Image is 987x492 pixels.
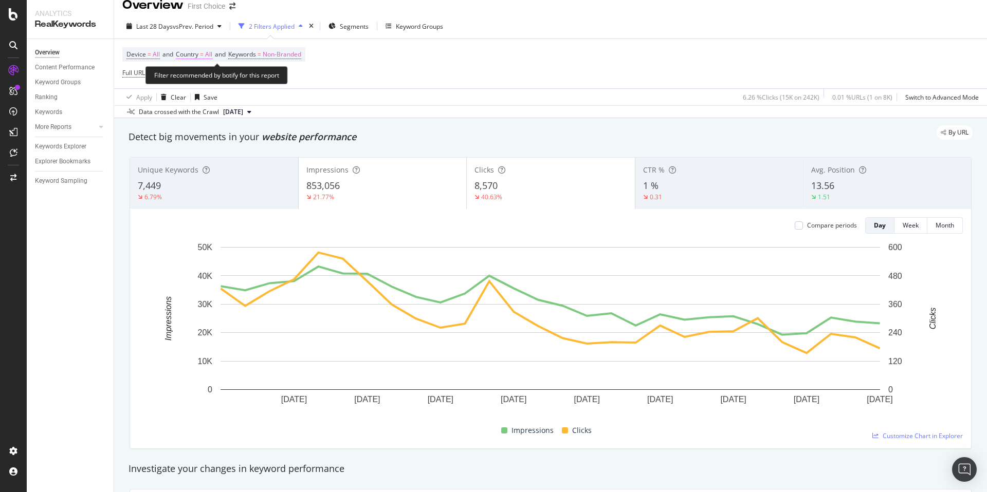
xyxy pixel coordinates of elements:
[35,62,95,73] div: Content Performance
[867,395,892,404] text: [DATE]
[263,47,301,62] span: Non-Branded
[198,357,213,366] text: 10K
[927,217,963,234] button: Month
[888,271,902,280] text: 480
[35,122,96,133] a: More Reports
[888,357,902,366] text: 120
[35,8,105,18] div: Analytics
[191,89,217,105] button: Save
[204,93,217,102] div: Save
[35,141,86,152] div: Keywords Explorer
[35,92,106,103] a: Ranking
[811,179,834,192] span: 13.56
[173,22,213,31] span: vs Prev. Period
[396,22,443,31] div: Keyword Groups
[198,300,213,309] text: 30K
[129,462,973,476] div: Investigate your changes in keyword performance
[228,50,256,59] span: Keywords
[35,176,87,186] div: Keyword Sampling
[888,385,893,394] text: 0
[811,165,855,175] span: Avg. Position
[872,431,963,440] a: Customize Chart in Explorer
[171,93,186,102] div: Clear
[249,22,295,31] div: 2 Filters Applied
[136,22,173,31] span: Last 28 Days
[306,165,349,175] span: Impressions
[888,243,902,252] text: 600
[122,68,145,77] span: Full URL
[145,66,288,84] div: Filter recommended by botify for this report
[35,77,81,88] div: Keyword Groups
[743,93,819,102] div: 6.26 % Clicks ( 15K on 242K )
[905,93,979,102] div: Switch to Advanced Mode
[229,3,235,10] div: arrow-right-arrow-left
[200,50,204,59] span: =
[874,221,886,230] div: Day
[720,395,746,404] text: [DATE]
[807,221,857,230] div: Compare periods
[481,193,502,201] div: 40.63%
[888,300,902,309] text: 360
[234,18,307,34] button: 2 Filters Applied
[35,92,58,103] div: Ranking
[35,122,71,133] div: More Reports
[928,308,937,330] text: Clicks
[35,62,106,73] a: Content Performance
[35,47,60,58] div: Overview
[35,156,106,167] a: Explorer Bookmarks
[258,50,261,59] span: =
[894,217,927,234] button: Week
[381,18,447,34] button: Keyword Groups
[883,431,963,440] span: Customize Chart in Explorer
[35,141,106,152] a: Keywords Explorer
[35,156,90,167] div: Explorer Bookmarks
[157,89,186,105] button: Clear
[354,395,380,404] text: [DATE]
[818,193,830,201] div: 1.51
[794,395,819,404] text: [DATE]
[215,50,226,59] span: and
[937,125,973,140] div: legacy label
[153,47,160,62] span: All
[474,179,498,192] span: 8,570
[198,243,213,252] text: 50K
[865,217,894,234] button: Day
[306,179,340,192] span: 853,056
[832,93,892,102] div: 0.01 % URLs ( 1 on 8K )
[650,193,662,201] div: 0.31
[138,179,161,192] span: 7,449
[126,50,146,59] span: Device
[162,50,173,59] span: and
[901,89,979,105] button: Switch to Advanced Mode
[148,50,151,59] span: =
[164,296,173,340] text: Impressions
[281,395,307,404] text: [DATE]
[324,18,373,34] button: Segments
[572,424,592,437] span: Clicks
[307,21,316,31] div: times
[138,242,963,420] div: A chart.
[205,47,212,62] span: All
[35,176,106,186] a: Keyword Sampling
[936,221,954,230] div: Month
[428,395,453,404] text: [DATE]
[647,395,673,404] text: [DATE]
[903,221,919,230] div: Week
[176,50,198,59] span: Country
[643,165,665,175] span: CTR %
[35,107,106,118] a: Keywords
[223,107,243,117] span: 2025 Sep. 23rd
[122,89,152,105] button: Apply
[138,165,198,175] span: Unique Keywords
[35,18,105,30] div: RealKeywords
[136,93,152,102] div: Apply
[208,385,212,394] text: 0
[313,193,334,201] div: 21.77%
[35,47,106,58] a: Overview
[35,77,106,88] a: Keyword Groups
[144,193,162,201] div: 6.79%
[511,424,554,437] span: Impressions
[188,1,225,11] div: First Choice
[35,107,62,118] div: Keywords
[501,395,526,404] text: [DATE]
